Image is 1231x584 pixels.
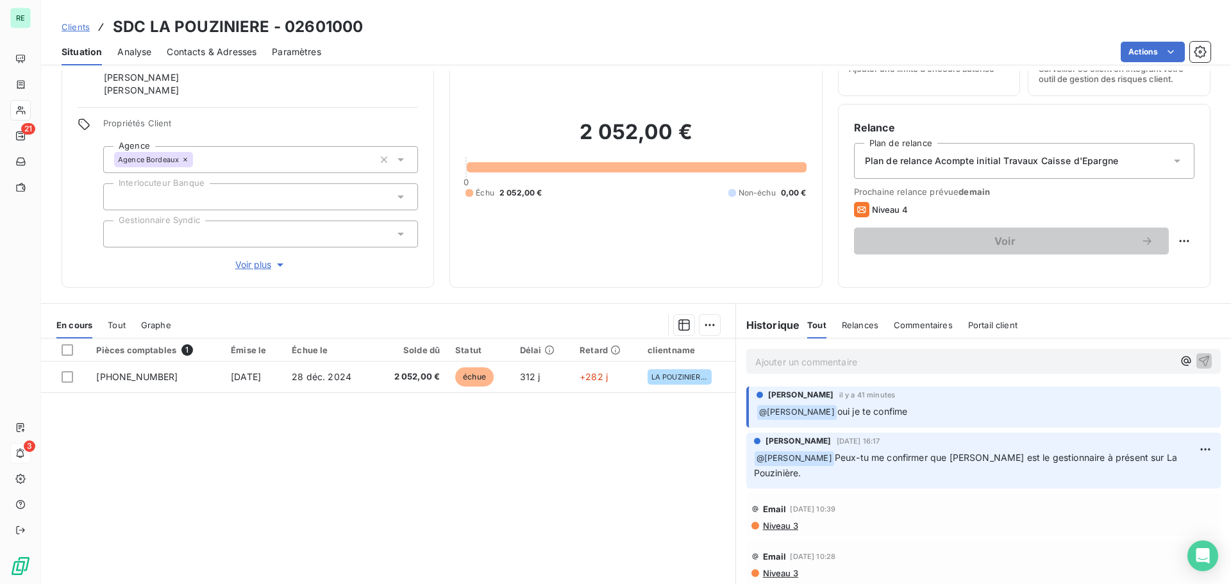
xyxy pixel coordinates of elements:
[141,320,171,330] span: Graphe
[520,345,564,355] div: Délai
[292,371,351,382] span: 28 déc. 2024
[762,568,798,578] span: Niveau 3
[754,452,1180,478] span: Peux-tu me confirmer que [PERSON_NAME] est le gestionnaire à présent sur La Pouzinière.
[854,120,1194,135] h6: Relance
[235,258,287,271] span: Voir plus
[854,228,1169,254] button: Voir
[959,187,990,197] span: demain
[10,8,31,28] div: RE
[762,521,798,531] span: Niveau 3
[113,15,363,38] h3: SDC LA POUZINIERE - 02601000
[118,156,179,163] span: Agence Bordeaux
[193,154,203,165] input: Ajouter une valeur
[580,371,608,382] span: +282 j
[1187,540,1218,571] div: Open Intercom Messenger
[114,228,124,240] input: Ajouter une valeur
[62,46,102,58] span: Situation
[181,344,193,356] span: 1
[766,435,832,447] span: [PERSON_NAME]
[865,154,1118,167] span: Plan de relance Acompte initial Travaux Caisse d'Epargne
[739,187,776,199] span: Non-échu
[381,371,440,383] span: 2 052,00 €
[807,320,826,330] span: Tout
[1121,42,1185,62] button: Actions
[24,440,35,452] span: 3
[21,123,35,135] span: 21
[272,46,321,58] span: Paramètres
[580,345,632,355] div: Retard
[763,551,787,562] span: Email
[842,320,878,330] span: Relances
[499,187,542,199] span: 2 052,00 €
[114,191,124,203] input: Ajouter une valeur
[894,320,953,330] span: Commentaires
[62,21,90,33] a: Clients
[755,451,834,466] span: @ [PERSON_NAME]
[1039,63,1200,84] span: Surveiller ce client en intégrant votre outil de gestion des risques client.
[103,118,418,136] span: Propriétés Client
[839,391,896,399] span: il y a 41 minutes
[117,46,151,58] span: Analyse
[872,204,908,215] span: Niveau 4
[96,344,215,356] div: Pièces comptables
[781,187,807,199] span: 0,00 €
[968,320,1017,330] span: Portail client
[854,187,1194,197] span: Prochaine relance prévue
[837,406,908,417] span: oui je te confime
[768,389,834,401] span: [PERSON_NAME]
[10,556,31,576] img: Logo LeanPay
[56,320,92,330] span: En cours
[231,345,276,355] div: Émise le
[648,345,728,355] div: clientname
[231,371,261,382] span: [DATE]
[381,345,440,355] div: Solde dû
[837,437,880,445] span: [DATE] 16:17
[476,187,494,199] span: Échu
[790,553,835,560] span: [DATE] 10:28
[757,405,837,420] span: @ [PERSON_NAME]
[520,371,540,382] span: 312 j
[464,177,469,187] span: 0
[763,504,787,514] span: Email
[790,505,835,513] span: [DATE] 10:39
[869,236,1141,246] span: Voir
[96,371,178,382] span: [PHONE_NUMBER]
[455,367,494,387] span: échue
[736,317,800,333] h6: Historique
[167,46,256,58] span: Contacts & Adresses
[103,258,418,272] button: Voir plus
[104,84,179,97] span: [PERSON_NAME]
[108,320,126,330] span: Tout
[465,119,806,158] h2: 2 052,00 €
[651,373,708,381] span: LA POUZINIERE POITIERS
[455,345,505,355] div: Statut
[104,71,179,84] span: [PERSON_NAME]
[62,22,90,32] span: Clients
[292,345,366,355] div: Échue le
